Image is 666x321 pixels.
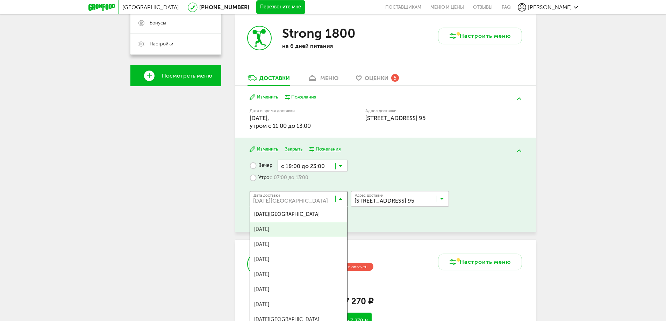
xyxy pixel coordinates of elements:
[250,297,347,312] span: [DATE]
[259,75,290,81] div: Доставки
[282,43,373,49] p: на 6 дней питания
[250,222,347,237] span: [DATE]
[282,26,356,41] h3: Strong 1800
[517,97,521,100] img: arrow-up-green.5eb5f82.svg
[122,4,179,10] span: [GEOGRAPHIC_DATA]
[250,109,330,113] label: Дата и время доставки
[130,65,221,86] a: Посмотреть меню
[345,296,373,306] span: 7 270 ₽
[355,194,384,197] span: Адрес доставки
[309,146,341,152] button: Пожелания
[256,0,305,14] button: Перезвоните мне
[285,94,317,100] button: Пожелания
[130,34,221,54] a: Настройки
[320,75,338,81] div: меню
[365,75,388,81] span: Оценки
[339,263,373,271] div: Не оплачен
[250,160,272,172] label: Вечер
[150,41,173,47] span: Настройки
[270,175,308,181] span: с 07:00 до 13:00
[316,146,341,152] div: Пожелания
[250,252,347,267] span: [DATE]
[250,146,278,153] button: Изменить
[250,172,308,184] label: Утро
[291,94,316,100] div: Пожелания
[130,13,221,34] a: Бонусы
[365,109,496,113] label: Адрес доставки
[250,94,278,101] button: Изменить
[250,237,347,252] span: [DATE]
[517,149,521,152] img: arrow-up-green.5eb5f82.svg
[250,115,311,129] span: [DATE], утром c 11:00 до 13:00
[285,146,302,153] button: Закрыть
[352,74,402,85] a: Оценки 5
[250,282,347,297] span: [DATE]
[391,74,399,82] div: 5
[528,4,572,10] span: [PERSON_NAME]
[438,254,522,270] button: Настроить меню
[438,28,522,44] button: Настроить меню
[199,4,249,10] a: [PHONE_NUMBER]
[244,74,293,85] a: Доставки
[304,74,342,85] a: меню
[150,20,166,26] span: Бонусы
[162,73,212,79] span: Посмотреть меню
[365,115,425,122] span: [STREET_ADDRESS] 95
[250,207,347,222] span: [DATE][GEOGRAPHIC_DATA]
[250,267,347,282] span: [DATE]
